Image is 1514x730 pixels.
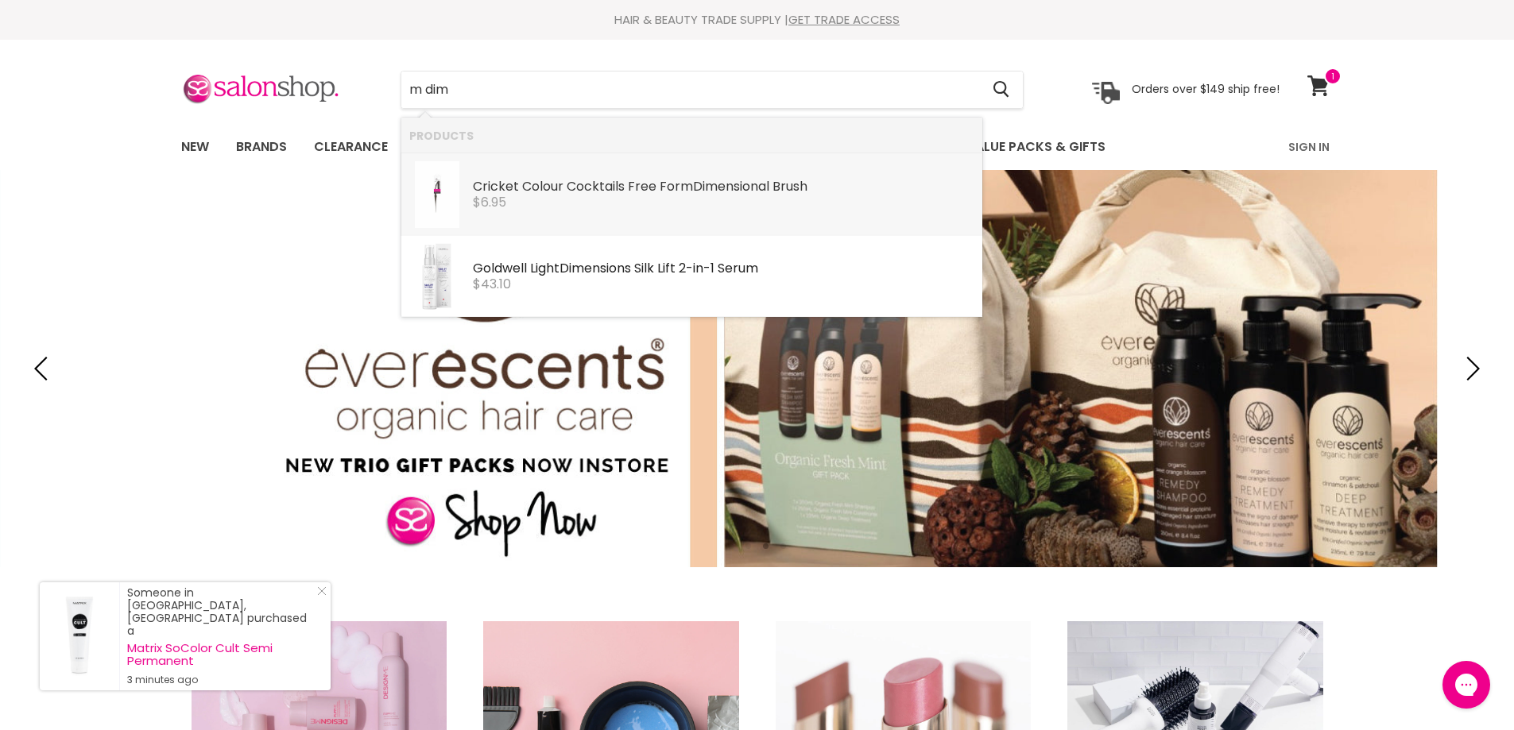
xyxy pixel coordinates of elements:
[169,130,221,164] a: New
[317,586,327,596] svg: Close Icon
[311,586,327,602] a: Close Notification
[161,124,1353,170] nav: Main
[1435,655,1498,714] iframe: Gorgias live chat messenger
[954,130,1117,164] a: Value Packs & Gifts
[127,674,315,686] small: 3 minutes ago
[161,12,1353,28] div: HAIR & BEAUTY TRADE SUPPLY |
[1279,130,1339,164] a: Sign In
[401,71,981,108] input: Search
[473,261,974,278] div: Goldwell Light ensions Silk Lift 2-in-1 Serum
[788,11,900,28] a: GET TRADE ACCESS
[224,130,299,164] a: Brands
[40,582,119,690] a: Visit product page
[981,71,1023,108] button: Search
[302,130,400,164] a: Clearance
[401,153,982,235] li: Products: Cricket Colour Cocktails Free Form Dimensional Brush
[169,124,1198,170] ul: Main menu
[745,543,751,549] li: Page dot 2
[1132,82,1280,96] p: Orders over $149 ship free!
[127,586,315,686] div: Someone in [GEOGRAPHIC_DATA], [GEOGRAPHIC_DATA] purchased a
[693,177,718,195] b: Dim
[728,543,734,549] li: Page dot 1
[401,71,1024,109] form: Product
[763,543,769,549] li: Page dot 3
[401,235,982,317] li: Products: Goldwell Light Dimensions Silk Lift 2-in-1 Serum
[401,118,982,153] li: Products
[415,161,459,228] img: 44.146_200x.jpg
[28,353,60,384] button: Previous
[780,543,786,549] li: Page dot 4
[422,243,451,310] img: 139122.webp
[473,275,511,293] span: $43.10
[473,180,974,196] div: Cricket Colour Cocktails Free Form ensional Brush
[1454,353,1486,384] button: Next
[127,642,315,667] a: Matrix SoColor Cult Semi Permanent
[560,259,584,277] b: Dim
[473,193,506,211] span: $6.95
